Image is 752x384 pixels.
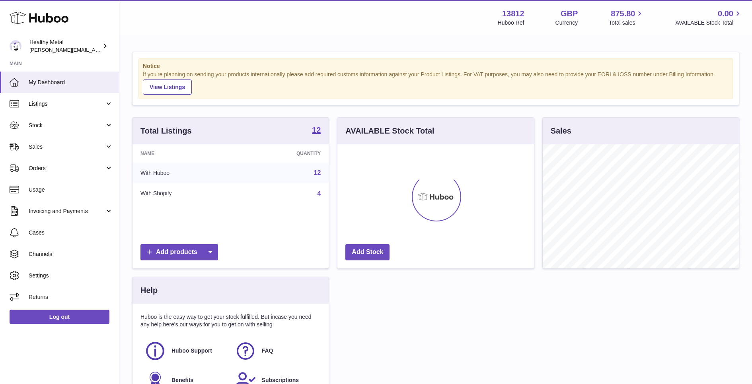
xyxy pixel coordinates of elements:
span: FAQ [262,347,273,355]
span: Sales [29,143,105,151]
span: Cases [29,229,113,237]
a: Add products [140,244,218,260]
img: jose@healthy-metal.com [10,40,21,52]
span: [PERSON_NAME][EMAIL_ADDRESS][DOMAIN_NAME] [29,47,160,53]
span: Invoicing and Payments [29,208,105,215]
span: Returns [29,293,113,301]
a: Huboo Support [144,340,227,362]
span: Listings [29,100,105,108]
span: AVAILABLE Stock Total [675,19,742,27]
strong: GBP [561,8,578,19]
strong: 13812 [502,8,524,19]
th: Name [132,144,238,163]
span: Usage [29,186,113,194]
span: Channels [29,250,113,258]
td: With Shopify [132,183,238,204]
th: Quantity [238,144,329,163]
span: 0.00 [718,8,733,19]
span: Orders [29,165,105,172]
div: If you're planning on sending your products internationally please add required customs informati... [143,71,729,95]
td: With Huboo [132,163,238,183]
span: Total sales [609,19,644,27]
a: Log out [10,310,109,324]
a: 875.80 Total sales [609,8,644,27]
div: Healthy Metal [29,39,101,54]
h3: Total Listings [140,126,192,136]
span: My Dashboard [29,79,113,86]
strong: Notice [143,62,729,70]
span: 875.80 [611,8,635,19]
a: 12 [312,126,321,136]
a: Add Stock [345,244,390,260]
span: Settings [29,272,113,279]
a: View Listings [143,80,192,95]
span: Benefits [171,376,193,384]
span: Subscriptions [262,376,299,384]
a: FAQ [235,340,317,362]
p: Huboo is the easy way to get your stock fulfilled. But incase you need any help here's our ways f... [140,313,321,328]
span: Stock [29,122,105,129]
span: Huboo Support [171,347,212,355]
a: 0.00 AVAILABLE Stock Total [675,8,742,27]
strong: 12 [312,126,321,134]
div: Currency [555,19,578,27]
h3: Sales [551,126,571,136]
a: 4 [317,190,321,197]
div: Huboo Ref [498,19,524,27]
h3: Help [140,285,158,296]
a: 12 [314,169,321,176]
h3: AVAILABLE Stock Total [345,126,434,136]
